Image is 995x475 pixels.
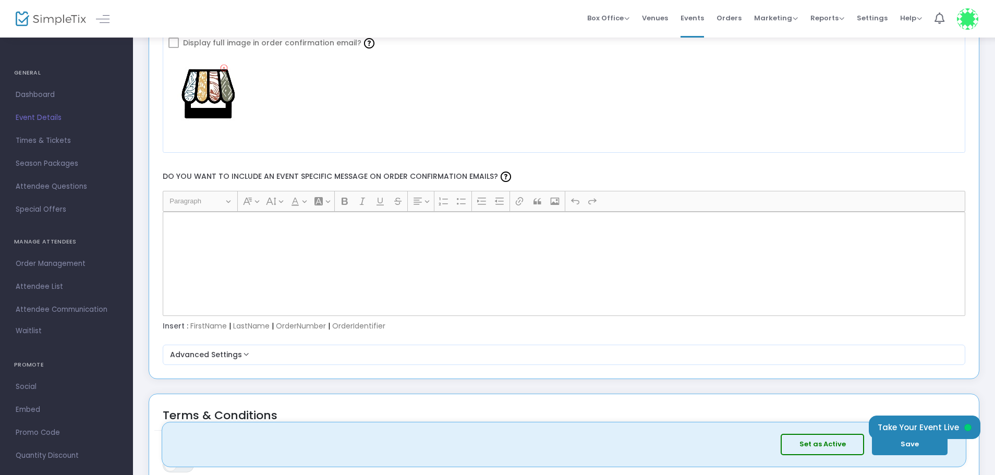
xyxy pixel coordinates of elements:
[16,380,117,394] span: Social
[14,232,119,252] h4: MANAGE ATTENDEES
[16,426,117,440] span: Promo Code
[163,321,188,331] span: Insert :
[16,180,117,193] span: Attendee Questions
[16,111,117,125] span: Event Details
[165,193,235,210] button: Paragraph
[16,403,117,417] span: Embed
[781,434,864,455] button: Set as Active
[754,13,798,23] span: Marketing
[14,355,119,375] h4: PROMOTE
[16,280,117,294] span: Attendee List
[157,163,970,191] label: Do you want to include an event specific message on order confirmation emails?
[717,5,742,31] span: Orders
[163,407,277,437] div: Terms & Conditions
[16,326,42,336] span: Waitlist
[163,212,966,316] div: Rich Text Editor, main
[14,63,119,83] h4: GENERAL
[168,58,247,137] img: 9k=
[810,13,844,23] span: Reports
[16,134,117,148] span: Times & Tickets
[364,38,374,48] img: question-mark
[681,5,704,31] span: Events
[16,157,117,170] span: Season Packages
[169,195,224,208] span: Paragraph
[16,88,117,102] span: Dashboard
[869,416,980,439] button: Take Your Event Live
[16,449,117,462] span: Quantity Discount
[642,5,668,31] span: Venues
[857,5,888,31] span: Settings
[872,434,948,455] button: Save
[900,13,922,23] span: Help
[16,257,117,271] span: Order Management
[163,191,966,212] div: Editor toolbar
[167,349,962,361] button: Advanced Settings
[183,34,377,52] span: Display full image in order confirmation email?
[16,203,117,216] span: Special Offers
[501,172,511,182] img: question-mark
[587,13,629,23] span: Box Office
[16,303,117,316] span: Attendee Communication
